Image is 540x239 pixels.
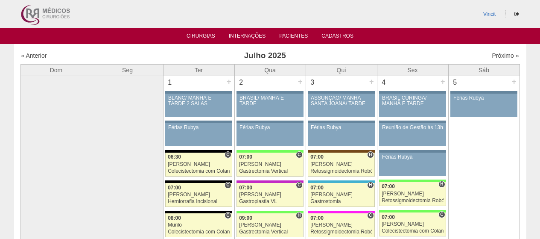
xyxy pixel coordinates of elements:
div: Key: Aviso [379,121,446,123]
div: Key: Aviso [236,121,303,123]
th: Sex [377,64,448,76]
div: [PERSON_NAME] [239,222,301,228]
th: Dom [20,64,92,76]
div: Key: Aviso [236,91,303,94]
a: Internações [229,33,266,41]
div: 4 [377,76,391,89]
div: Key: Aviso [450,91,517,94]
div: BRASIL CURINGA/ MANHÃ E TARDE [382,95,443,106]
span: Consultório [296,182,302,189]
a: C 07:00 [PERSON_NAME] Gastroplastia VL [236,183,303,207]
div: Férias Rubya [382,154,443,160]
div: [PERSON_NAME] [310,162,372,167]
div: Key: Brasil [379,210,446,212]
div: Herniorrafia Incisional [168,199,230,204]
div: [PERSON_NAME] [382,191,444,197]
a: C 08:00 Murilo Colecistectomia com Colangiografia VL [165,213,232,237]
div: Key: Blanc [165,180,232,183]
span: Hospital [367,182,374,189]
div: 5 [449,76,462,89]
a: H 07:00 [PERSON_NAME] Retossigmoidectomia Robótica [379,182,446,206]
a: Férias Rubya [450,94,517,117]
div: BRASIL/ MANHÃ E TARDE [239,95,301,106]
div: Key: Neomater [308,180,374,183]
span: 07:00 [239,154,252,160]
a: C 07:00 [PERSON_NAME] Retossigmoidectomia Robótica [308,213,374,237]
th: Ter [163,64,234,76]
a: BRASIL CURINGA/ MANHÃ E TARDE [379,94,446,117]
div: [PERSON_NAME] [239,162,301,167]
span: 06:30 [168,154,181,160]
i: Sair [514,12,519,17]
a: « Anterior [21,52,47,59]
a: Férias Rubya [236,123,303,146]
div: Key: Santa Joana [308,150,374,153]
div: 2 [235,76,248,89]
div: Colecistectomia com Colangiografia VL [168,168,230,174]
div: Key: Blanc [165,211,232,213]
div: [PERSON_NAME] [168,162,230,167]
div: 3 [306,76,319,89]
span: 08:00 [168,215,181,221]
th: Qui [306,64,377,76]
div: Reunião de Gestão às 13h [382,125,443,130]
span: Consultório [296,151,302,158]
div: Retossigmoidectomia Robótica [310,168,372,174]
div: Férias Rubya [311,125,372,130]
span: 07:00 [310,215,324,221]
span: 07:00 [310,154,324,160]
span: 07:00 [310,185,324,191]
div: Key: Maria Braido [236,180,303,183]
div: Key: Aviso [165,91,232,94]
div: + [368,76,375,87]
th: Sáb [448,64,520,76]
a: Pacientes [279,33,308,41]
div: ASSUNÇÃO/ MANHÃ SANTA JOANA/ TARDE [311,95,372,106]
a: C 07:00 [PERSON_NAME] Herniorrafia Incisional [165,183,232,207]
span: Consultório [225,212,231,219]
span: 07:00 [382,183,395,189]
a: C 07:00 [PERSON_NAME] Gastrectomia Vertical [236,153,303,177]
h3: Julho 2025 [140,50,389,62]
div: [PERSON_NAME] [382,221,444,227]
th: Qua [234,64,306,76]
a: BRASIL/ MANHÃ E TARDE [236,94,303,117]
div: Colecistectomia com Colangiografia VL [382,228,444,234]
div: Retossigmoidectomia Robótica [382,198,444,204]
span: Consultório [367,212,374,219]
a: H 07:00 [PERSON_NAME] Retossigmoidectomia Robótica [308,153,374,177]
a: Cadastros [321,33,353,41]
div: Key: Blanc [165,150,232,153]
span: 07:00 [168,185,181,191]
div: Key: Aviso [379,91,446,94]
div: [PERSON_NAME] [168,192,230,198]
a: Reunião de Gestão às 13h [379,123,446,146]
span: 07:00 [382,214,395,220]
div: Key: Aviso [165,121,232,123]
th: Seg [92,64,163,76]
div: Key: Brasil [236,150,303,153]
span: Hospital [438,181,445,188]
a: C 06:30 [PERSON_NAME] Colecistectomia com Colangiografia VL [165,153,232,177]
div: Murilo [168,222,230,228]
div: 1 [163,76,177,89]
a: Férias Rubya [165,123,232,146]
div: Key: Aviso [308,121,374,123]
div: Key: Aviso [308,91,374,94]
div: [PERSON_NAME] [239,192,301,198]
span: 07:00 [239,185,252,191]
div: Férias Rubya [453,95,514,101]
a: BLANC/ MANHÃ E TARDE 2 SALAS [165,94,232,117]
div: Férias Rubya [168,125,229,130]
span: Consultório [225,182,231,189]
div: Key: Brasil [379,180,446,182]
div: BLANC/ MANHÃ E TARDE 2 SALAS [168,95,229,106]
div: + [511,76,518,87]
div: Key: Aviso [379,150,446,153]
div: Gastrostomia [310,199,372,204]
a: Férias Rubya [308,123,374,146]
div: Retossigmoidectomia Robótica [310,229,372,235]
span: Hospital [296,212,302,219]
div: + [297,76,304,87]
a: ASSUNÇÃO/ MANHÃ SANTA JOANA/ TARDE [308,94,374,117]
